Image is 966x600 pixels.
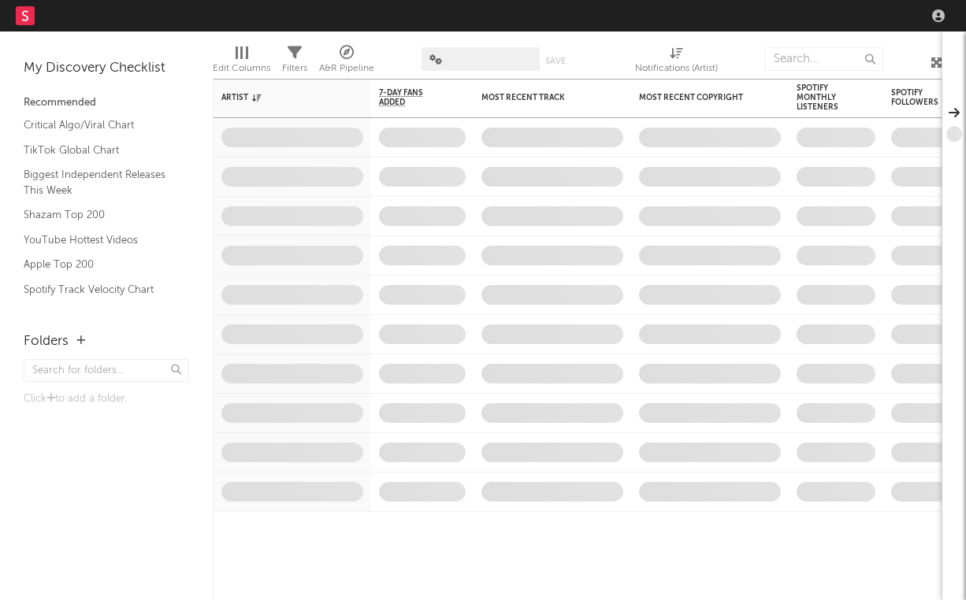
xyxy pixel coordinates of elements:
[213,59,270,78] div: Edit Columns
[24,59,189,78] div: My Discovery Checklist
[24,206,173,224] a: Shazam Top 200
[24,256,173,273] a: Apple Top 200
[635,59,718,78] div: Notifications (Artist)
[24,231,173,249] a: YouTube Hottest Videos
[797,83,852,112] div: Spotify Monthly Listeners
[24,332,69,351] div: Folders
[24,281,173,298] a: Spotify Track Velocity Chart
[24,359,189,382] input: Search for folders...
[545,57,566,65] button: Save
[213,39,270,85] div: Edit Columns
[481,93,600,102] div: Most Recent Track
[282,39,307,85] div: Filters
[319,59,374,78] div: A&R Pipeline
[24,142,173,159] a: TikTok Global Chart
[282,59,307,78] div: Filters
[24,94,189,113] div: Recommended
[24,117,173,134] a: Critical Algo/Viral Chart
[221,93,340,102] div: Artist
[379,88,442,107] span: 7-Day Fans Added
[891,88,946,107] div: Spotify Followers
[24,166,173,198] a: Biggest Independent Releases This Week
[635,39,718,85] div: Notifications (Artist)
[765,47,883,71] input: Search...
[319,39,374,85] div: A&R Pipeline
[639,93,757,102] div: Most Recent Copyright
[24,390,189,409] div: Click to add a folder.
